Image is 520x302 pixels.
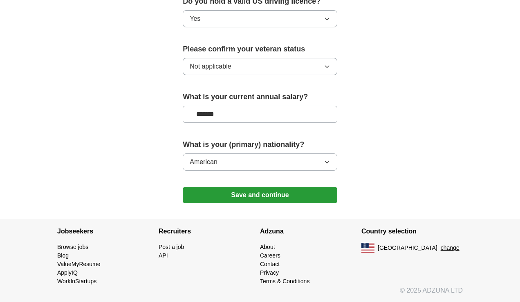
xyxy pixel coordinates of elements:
button: Save and continue [183,187,337,203]
span: American [190,157,217,167]
a: WorkInStartups [57,278,96,284]
a: Blog [57,252,69,259]
a: Careers [260,252,280,259]
label: What is your current annual salary? [183,91,337,102]
button: Yes [183,10,337,27]
label: What is your (primary) nationality? [183,139,337,150]
a: Privacy [260,269,279,276]
a: Contact [260,261,280,267]
a: Browse jobs [57,244,88,250]
span: [GEOGRAPHIC_DATA] [378,244,437,252]
span: Yes [190,14,200,24]
a: API [159,252,168,259]
label: Please confirm your veteran status [183,44,337,55]
a: ApplyIQ [57,269,78,276]
a: Post a job [159,244,184,250]
img: US flag [361,243,374,253]
span: Not applicable [190,62,231,71]
a: Terms & Conditions [260,278,309,284]
button: American [183,153,337,171]
button: Not applicable [183,58,337,75]
button: change [441,244,459,252]
a: ValueMyResume [57,261,101,267]
div: © 2025 ADZUNA LTD [51,286,469,302]
h4: Country selection [361,220,463,243]
a: About [260,244,275,250]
